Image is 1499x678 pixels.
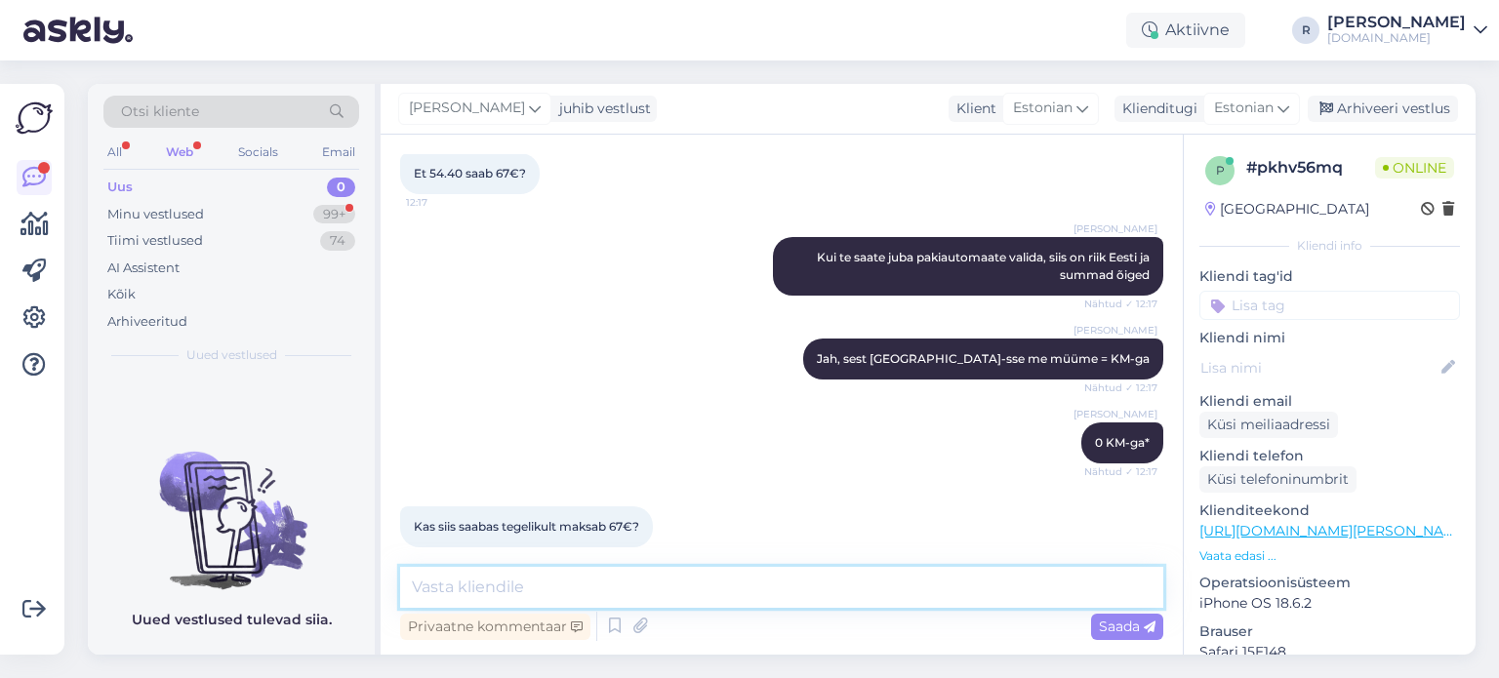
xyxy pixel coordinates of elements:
div: Kliendi info [1199,237,1460,255]
div: Privaatne kommentaar [400,614,590,640]
div: Aktiivne [1126,13,1245,48]
span: Jah, sest [GEOGRAPHIC_DATA]-sse me müüme = KM-ga [817,351,1150,366]
span: p [1216,163,1225,178]
div: Klient [949,99,996,119]
div: Tiimi vestlused [107,231,203,251]
div: Email [318,140,359,165]
p: Brauser [1199,621,1460,642]
span: 12:18 [406,548,479,563]
div: Klienditugi [1114,99,1197,119]
p: Kliendi email [1199,391,1460,412]
span: [PERSON_NAME] [1074,221,1157,236]
div: Arhiveeritud [107,312,187,332]
span: Uued vestlused [186,346,277,364]
div: [GEOGRAPHIC_DATA] [1205,199,1369,219]
div: R [1292,17,1319,44]
span: Online [1375,157,1454,179]
p: Safari 15E148 [1199,642,1460,662]
span: Nähtud ✓ 12:17 [1084,297,1157,311]
p: Kliendi nimi [1199,328,1460,348]
div: 99+ [313,205,355,224]
img: No chats [88,417,375,592]
div: [DOMAIN_NAME] [1327,30,1466,46]
div: Socials [234,140,282,165]
span: [PERSON_NAME] [1074,407,1157,421]
a: [URL][DOMAIN_NAME][PERSON_NAME] [1199,522,1469,539]
div: AI Assistent [107,259,180,278]
span: Nähtud ✓ 12:17 [1084,380,1157,395]
span: [PERSON_NAME] [1074,323,1157,338]
div: All [103,140,126,165]
div: Minu vestlused [107,205,204,224]
span: Nähtud ✓ 12:17 [1084,464,1157,479]
div: Arhiveeri vestlus [1308,96,1458,122]
div: Küsi meiliaadressi [1199,412,1338,438]
p: iPhone OS 18.6.2 [1199,593,1460,614]
span: Saada [1099,618,1155,635]
img: Askly Logo [16,100,53,137]
div: Uus [107,178,133,197]
span: [PERSON_NAME] [409,98,525,119]
span: Kui te saate juba pakiautomaate valida, siis on riik Eesti ja summad õiged [817,250,1153,282]
p: Vaata edasi ... [1199,547,1460,565]
div: 74 [320,231,355,251]
p: Kliendi tag'id [1199,266,1460,287]
div: Kõik [107,285,136,304]
p: Kliendi telefon [1199,446,1460,466]
span: Estonian [1214,98,1274,119]
p: Klienditeekond [1199,500,1460,521]
span: Estonian [1013,98,1073,119]
div: juhib vestlust [551,99,651,119]
span: 0 KM-ga* [1095,435,1150,450]
div: 0 [327,178,355,197]
div: # pkhv56mq [1246,156,1375,179]
span: 12:17 [406,195,479,210]
div: [PERSON_NAME] [1327,15,1466,30]
p: Uued vestlused tulevad siia. [132,610,332,630]
span: Otsi kliente [121,101,199,122]
a: [PERSON_NAME][DOMAIN_NAME] [1327,15,1487,46]
input: Lisa tag [1199,291,1460,320]
div: Web [162,140,197,165]
input: Lisa nimi [1200,357,1438,379]
p: Operatsioonisüsteem [1199,573,1460,593]
span: Kas siis saabas tegelikult maksab 67€? [414,519,639,534]
div: Küsi telefoninumbrit [1199,466,1357,493]
span: Et 54.40 saab 67€? [414,166,526,180]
